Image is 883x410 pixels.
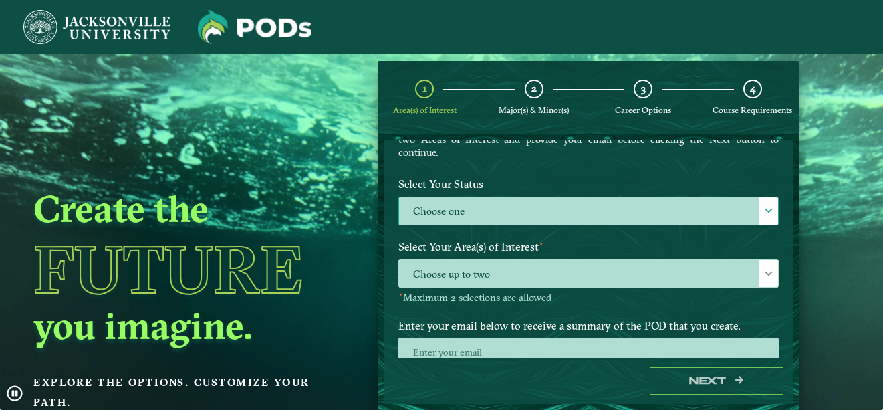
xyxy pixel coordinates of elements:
[33,237,346,302] h1: Future
[398,338,779,367] input: Enter your email
[531,82,537,95] span: 2
[388,172,789,197] label: Select Your Status
[499,105,569,115] span: Major(s) & Minor(s)
[398,290,403,299] sup: ⋆
[393,105,457,115] span: Area(s) of Interest
[388,235,789,260] label: Select Your Area(s) of Interest
[539,239,544,249] sup: ⋆
[388,313,789,338] label: Enter your email below to receive a summary of the POD that you create.
[713,105,792,115] span: Course Requirements
[615,105,671,115] span: Career Options
[398,292,779,304] p: Maximum 2 selections are allowed
[23,10,170,44] img: Jacksonville University logo
[650,367,783,395] button: Next
[399,197,778,226] label: Choose one
[750,82,755,95] span: 4
[399,260,778,288] span: Choose up to two
[33,185,346,232] h2: Create the
[641,82,646,95] span: 3
[422,82,427,95] span: 1
[198,10,311,44] img: Jacksonville University logo
[33,302,346,349] h2: you imagine.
